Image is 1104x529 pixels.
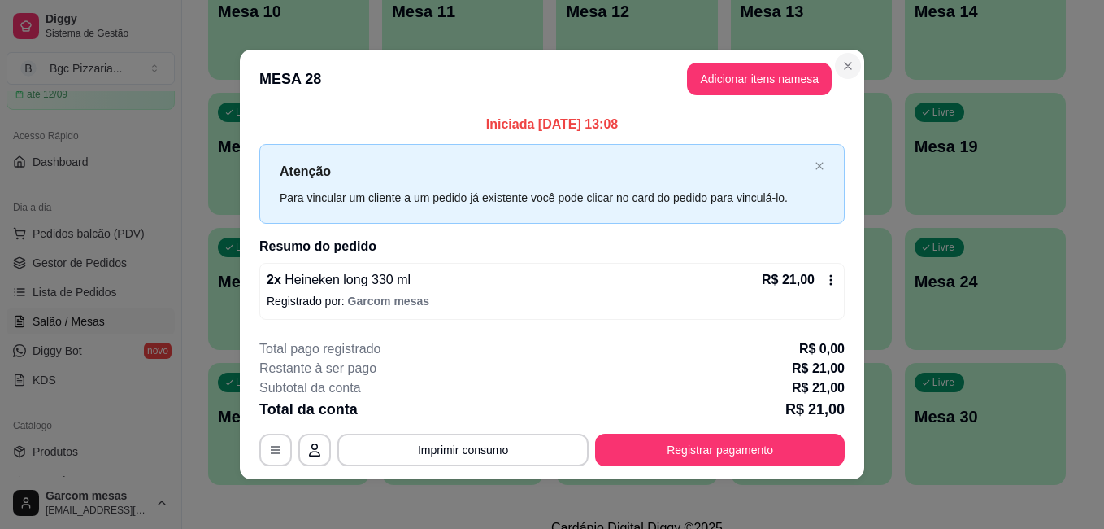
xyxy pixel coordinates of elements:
[259,339,380,359] p: Total pago registrado
[259,237,845,256] h2: Resumo do pedido
[280,189,808,207] div: Para vincular um cliente a um pedido já existente você pode clicar no card do pedido para vinculá...
[835,53,861,79] button: Close
[799,339,845,359] p: R$ 0,00
[259,359,376,378] p: Restante à ser pago
[337,434,589,466] button: Imprimir consumo
[595,434,845,466] button: Registrar pagamento
[792,359,845,378] p: R$ 21,00
[815,161,824,171] span: close
[815,161,824,172] button: close
[259,398,358,421] p: Total da conta
[792,378,845,398] p: R$ 21,00
[240,50,864,108] header: MESA 28
[267,270,411,290] p: 2 x
[687,63,832,95] button: Adicionar itens namesa
[785,398,845,421] p: R$ 21,00
[762,270,815,290] p: R$ 21,00
[267,293,837,309] p: Registrado por:
[259,378,361,398] p: Subtotal da conta
[259,115,845,134] p: Iniciada [DATE] 13:08
[281,273,411,286] span: Heineken long 330 ml
[280,161,808,181] p: Atenção
[348,295,429,308] span: Garcom mesas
